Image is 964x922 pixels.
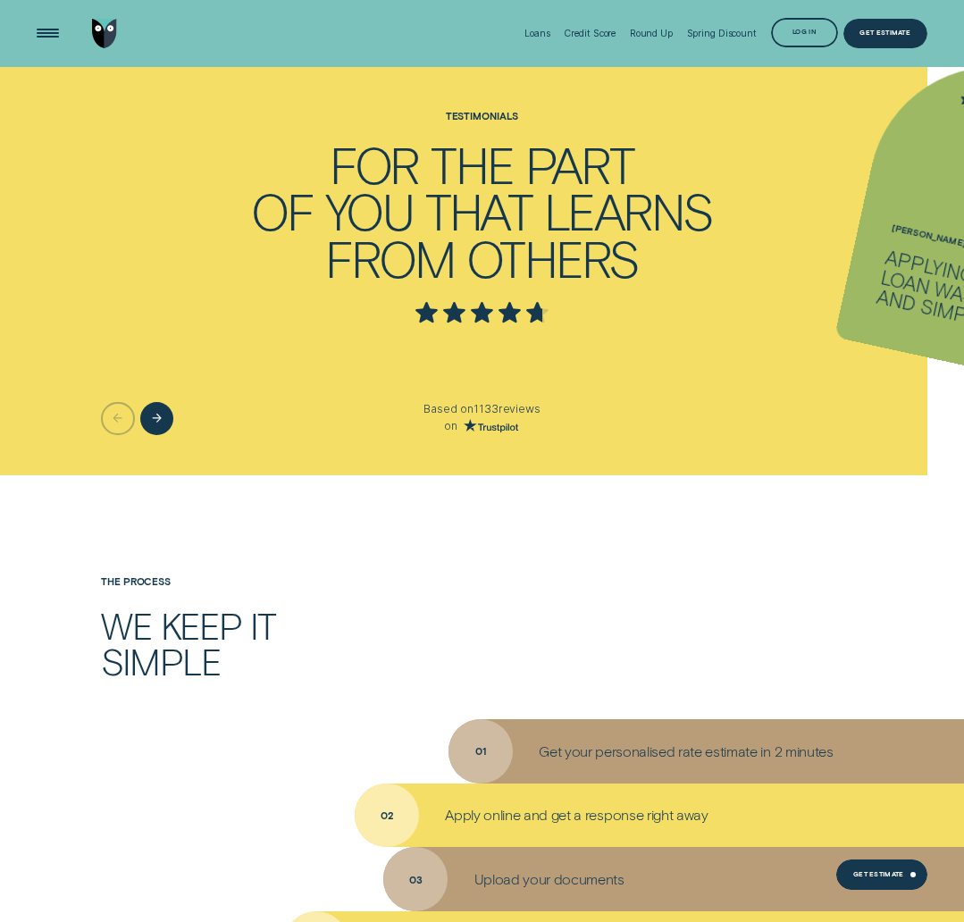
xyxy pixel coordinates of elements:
span: on [444,421,457,432]
p: Apply online and get a response right away [445,806,708,824]
p: Upload your documents [474,870,625,888]
div: Loans [524,28,549,39]
button: Log in [771,18,838,48]
h4: The Process [101,575,348,587]
button: Open Menu [33,19,63,49]
p: Based on 1133 reviews [294,402,669,417]
a: Go to Trust Pilot [457,420,520,432]
button: Next button [140,402,173,435]
h2: We keep it simple [101,608,348,679]
img: Wisr [92,19,117,49]
div: Credit Score [564,28,616,39]
p: Get your personalised rate estimate in 2 minutes [539,742,833,760]
div: Spring Discount [687,28,757,39]
div: Round Up [630,28,673,39]
a: Get Estimate [843,19,927,49]
div: Based on 1133 reviews on Trust Pilot [294,402,669,432]
a: Get Estimate [836,859,927,890]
